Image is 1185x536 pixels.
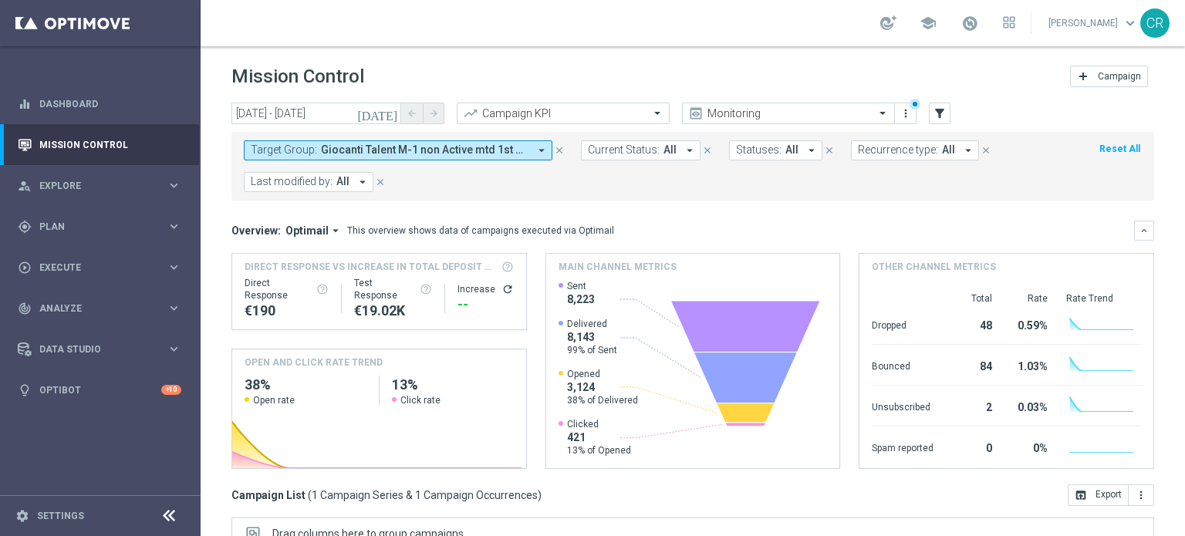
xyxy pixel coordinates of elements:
[161,385,181,395] div: +10
[567,344,617,356] span: 99% of Sent
[375,177,386,187] i: close
[356,175,370,189] i: arrow_drop_down
[167,219,181,234] i: keyboard_arrow_right
[18,124,181,165] div: Mission Control
[321,143,528,157] span: Churn 0-12M Talent ggr nb tra 0 e 100 lftime 1st Casino
[1134,221,1154,241] button: keyboard_arrow_down
[18,220,167,234] div: Plan
[407,108,417,119] i: arrow_back
[245,356,383,369] h4: OPEN AND CLICK RATE TREND
[920,15,937,32] span: school
[253,394,295,406] span: Open rate
[18,342,167,356] div: Data Studio
[39,83,181,124] a: Dashboard
[979,142,993,159] button: close
[1011,352,1048,377] div: 1.03%
[567,318,617,330] span: Delivered
[872,260,996,274] h4: Other channel metrics
[39,345,167,354] span: Data Studio
[1140,8,1170,38] div: CR
[251,175,333,188] span: Last modified by:
[933,106,947,120] i: filter_alt
[457,295,514,314] div: --
[357,106,399,120] i: [DATE]
[354,302,432,320] div: €19,021
[245,260,497,274] span: Direct Response VS Increase In Total Deposit Amount
[501,283,514,295] button: refresh
[244,140,552,160] button: Target Group: Giocanti Talent M-1 non Active mtd 1st Slot lm arrow_drop_down
[17,221,182,233] button: gps_fixed Plan keyboard_arrow_right
[824,145,835,156] i: close
[18,302,167,315] div: Analyze
[851,140,979,160] button: Recurrence type: All arrow_drop_down
[285,224,329,238] span: Optimail
[1122,15,1139,32] span: keyboard_arrow_down
[805,143,819,157] i: arrow_drop_down
[663,143,677,157] span: All
[15,509,29,523] i: settings
[729,140,822,160] button: Statuses: All arrow_drop_down
[281,224,347,238] button: Optimail arrow_drop_down
[245,376,366,394] h2: 38%
[554,145,565,156] i: close
[1129,484,1154,506] button: more_vert
[245,277,329,302] div: Direct Response
[1011,292,1048,305] div: Rate
[167,178,181,193] i: keyboard_arrow_right
[552,142,566,159] button: close
[1011,312,1048,336] div: 0.59%
[167,260,181,275] i: keyboard_arrow_right
[981,145,991,156] i: close
[683,143,697,157] i: arrow_drop_down
[18,83,181,124] div: Dashboard
[312,488,538,502] span: 1 Campaign Series & 1 Campaign Occurrences
[400,394,441,406] span: Click rate
[18,369,181,410] div: Optibot
[463,106,478,121] i: trending_up
[17,343,182,356] button: Data Studio keyboard_arrow_right
[18,179,32,193] i: person_search
[1068,484,1129,506] button: open_in_browser Export
[900,107,912,120] i: more_vert
[167,342,181,356] i: keyboard_arrow_right
[567,418,631,430] span: Clicked
[392,376,514,394] h2: 13%
[18,383,32,397] i: lightbulb
[18,179,167,193] div: Explore
[559,260,677,274] h4: Main channel metrics
[1047,12,1140,35] a: [PERSON_NAME]keyboard_arrow_down
[688,106,704,121] i: preview
[39,263,167,272] span: Execute
[1075,489,1087,501] i: open_in_browser
[17,261,182,274] div: play_circle_outline Execute keyboard_arrow_right
[701,142,714,159] button: close
[567,444,631,457] span: 13% of Opened
[929,103,950,124] button: filter_alt
[588,143,660,157] span: Current Status:
[17,180,182,192] button: person_search Explore keyboard_arrow_right
[18,261,167,275] div: Execute
[17,139,182,151] button: Mission Control
[567,394,638,406] span: 38% of Delivered
[952,434,992,459] div: 0
[682,103,895,124] ng-select: Monitoring
[1135,489,1147,501] i: more_vert
[17,384,182,396] button: lightbulb Optibot +10
[961,143,975,157] i: arrow_drop_down
[872,312,933,336] div: Dropped
[39,222,167,231] span: Plan
[457,283,514,295] div: Increase
[567,368,638,380] span: Opened
[401,103,423,124] button: arrow_back
[1011,393,1048,418] div: 0.03%
[251,143,317,157] span: Target Group:
[952,292,992,305] div: Total
[18,97,32,111] i: equalizer
[329,224,343,238] i: arrow_drop_down
[872,393,933,418] div: Unsubscribed
[354,277,432,302] div: Test Response
[1011,434,1048,459] div: 0%
[231,224,281,238] h3: Overview:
